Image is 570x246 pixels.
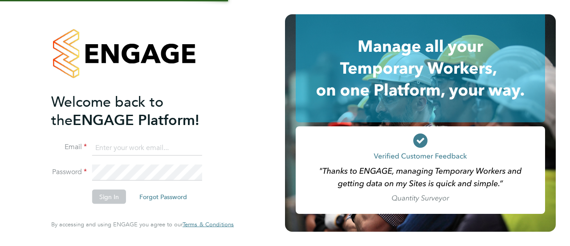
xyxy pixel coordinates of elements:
[51,93,163,129] span: Welcome back to the
[51,142,87,152] label: Email
[183,221,234,228] a: Terms & Conditions
[92,190,126,204] button: Sign In
[92,140,202,156] input: Enter your work email...
[183,221,234,228] span: Terms & Conditions
[132,190,194,204] button: Forgot Password
[51,92,225,129] h2: ENGAGE Platform!
[51,221,234,228] span: By accessing and using ENGAGE you agree to our
[51,167,87,177] label: Password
